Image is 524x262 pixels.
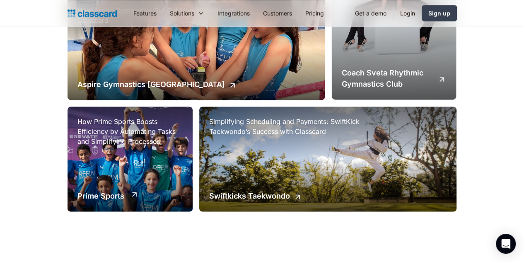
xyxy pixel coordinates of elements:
div: Open Intercom Messenger [496,234,516,254]
h2: Prime Sports [77,190,124,201]
a: Customers [256,4,299,22]
h3: How Prime Sports Boosts Efficiency by Automating Tasks and Simplifying Processes [77,116,183,146]
a: Pricing [299,4,331,22]
h2: Swiftkicks Taekwondo [209,190,290,201]
h2: Coach Sveta Rhythmic Gymnastics Club [342,67,435,90]
a: Sign up [422,5,457,21]
h3: Simplifying Scheduling and Payments: SwiftKick Taekwondo’s Success with Classcard [209,116,375,136]
a: How Prime Sports Boosts Efficiency by Automating Tasks and Simplifying ProcessesPrime Sports [68,107,193,211]
a: Logo [68,7,117,19]
a: Integrations [211,4,256,22]
a: Get a demo [348,4,393,22]
h2: Aspire Gymnastics [GEOGRAPHIC_DATA] [77,79,225,90]
a: Simplifying Scheduling and Payments: SwiftKick Taekwondo’s Success with ClasscardSwiftkicks Taekw... [199,107,456,211]
div: Solutions [170,9,194,17]
div: Solutions [163,4,211,22]
a: Login [394,4,422,22]
a: Features [127,4,163,22]
div: Sign up [428,9,450,17]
